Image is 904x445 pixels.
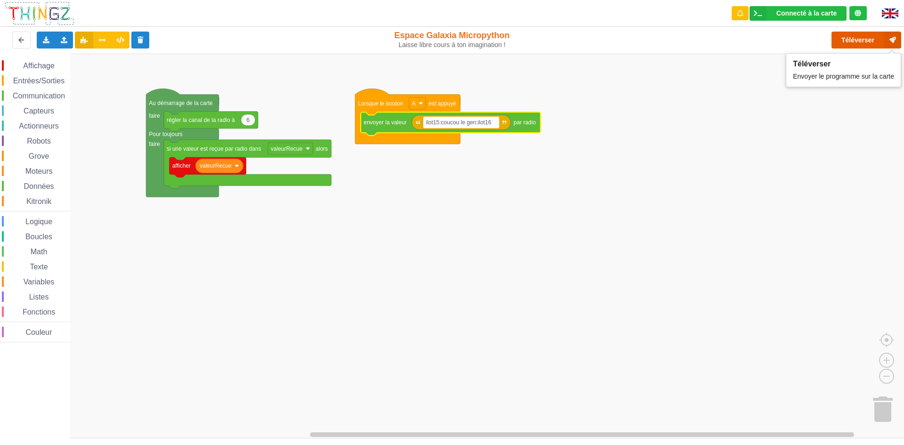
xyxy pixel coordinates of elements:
[247,117,250,123] text: 6
[12,77,66,85] span: Entrées/Sorties
[200,162,232,169] text: valeurRecue
[22,107,56,115] span: Capteurs
[4,1,75,26] img: thingz_logo.png
[17,122,60,130] span: Actionneurs
[882,8,898,18] img: gb.png
[315,145,328,152] text: alors
[358,100,403,106] text: Lorsque le bouton
[22,62,56,70] span: Affichage
[167,117,235,123] text: régler la canal de la radio à
[831,32,901,49] button: Téléverser
[27,152,51,160] span: Grove
[426,119,492,126] text: ilot15:coucou le gen:ilot16
[24,233,54,241] span: Boucles
[24,218,54,226] span: Logique
[24,328,54,336] span: Couleur
[25,197,53,205] span: Kitronik
[363,119,406,126] text: envoyer la valeur
[373,41,531,49] div: Laisse libre cours à ton imagination !
[24,167,54,175] span: Moteurs
[23,182,56,190] span: Données
[849,6,867,20] div: Tu es connecté au serveur de création de Thingz
[172,162,191,169] text: afficher
[412,100,416,106] text: A
[793,59,894,68] div: Téléverser
[149,113,160,119] text: faire
[25,137,52,145] span: Robots
[28,263,49,271] span: Texte
[149,100,213,106] text: Au démarrage de la carte
[373,30,531,49] div: Espace Galaxia Micropython
[514,119,536,126] text: par radio
[21,308,56,316] span: Fonctions
[149,141,160,147] text: faire
[750,6,847,21] div: Ta base fonctionne bien !
[149,131,182,138] text: Pour toujours
[29,248,49,256] span: Math
[167,145,261,152] text: si une valeur est reçue par radio dans
[793,68,894,81] div: Envoyer le programme sur la carte
[22,278,56,286] span: Variables
[776,10,837,16] div: Connecté à la carte
[11,92,66,100] span: Communication
[271,145,303,152] text: valeurRecue
[28,293,50,301] span: Listes
[428,100,456,106] text: est appuyé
